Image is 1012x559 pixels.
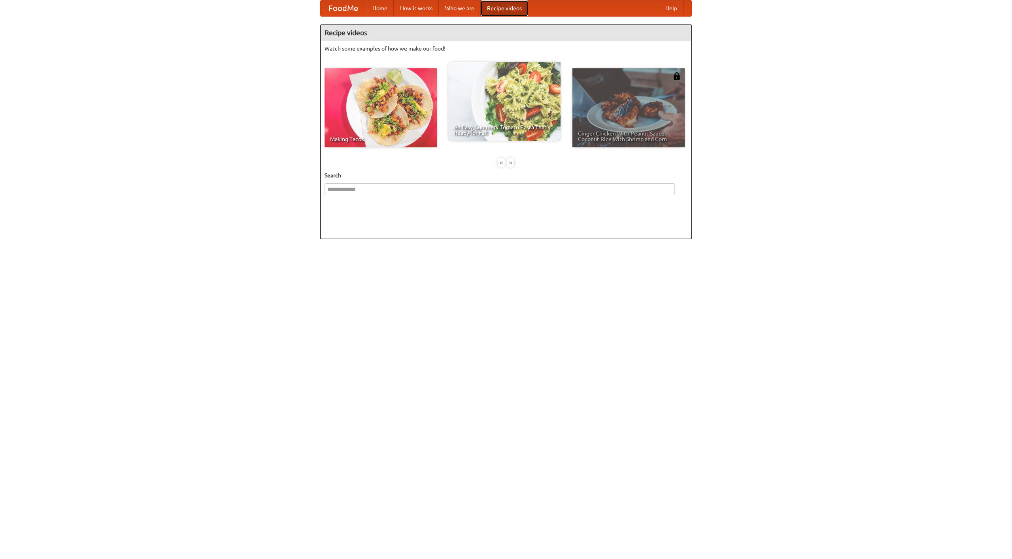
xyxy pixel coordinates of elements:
a: Making Tacos [325,68,437,147]
div: » [507,158,514,168]
div: « [498,158,505,168]
h4: Recipe videos [321,25,691,41]
a: An Easy, Summery Tomato Pasta That's Ready for Fall [448,62,561,141]
a: Who we are [439,0,481,16]
a: Home [366,0,394,16]
a: Help [659,0,683,16]
a: FoodMe [321,0,366,16]
span: Making Tacos [330,136,431,142]
a: How it works [394,0,439,16]
a: Recipe videos [481,0,528,16]
h5: Search [325,171,687,179]
img: 483408.png [673,72,681,80]
span: An Easy, Summery Tomato Pasta That's Ready for Fall [454,124,555,136]
p: Watch some examples of how we make our food! [325,45,687,53]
